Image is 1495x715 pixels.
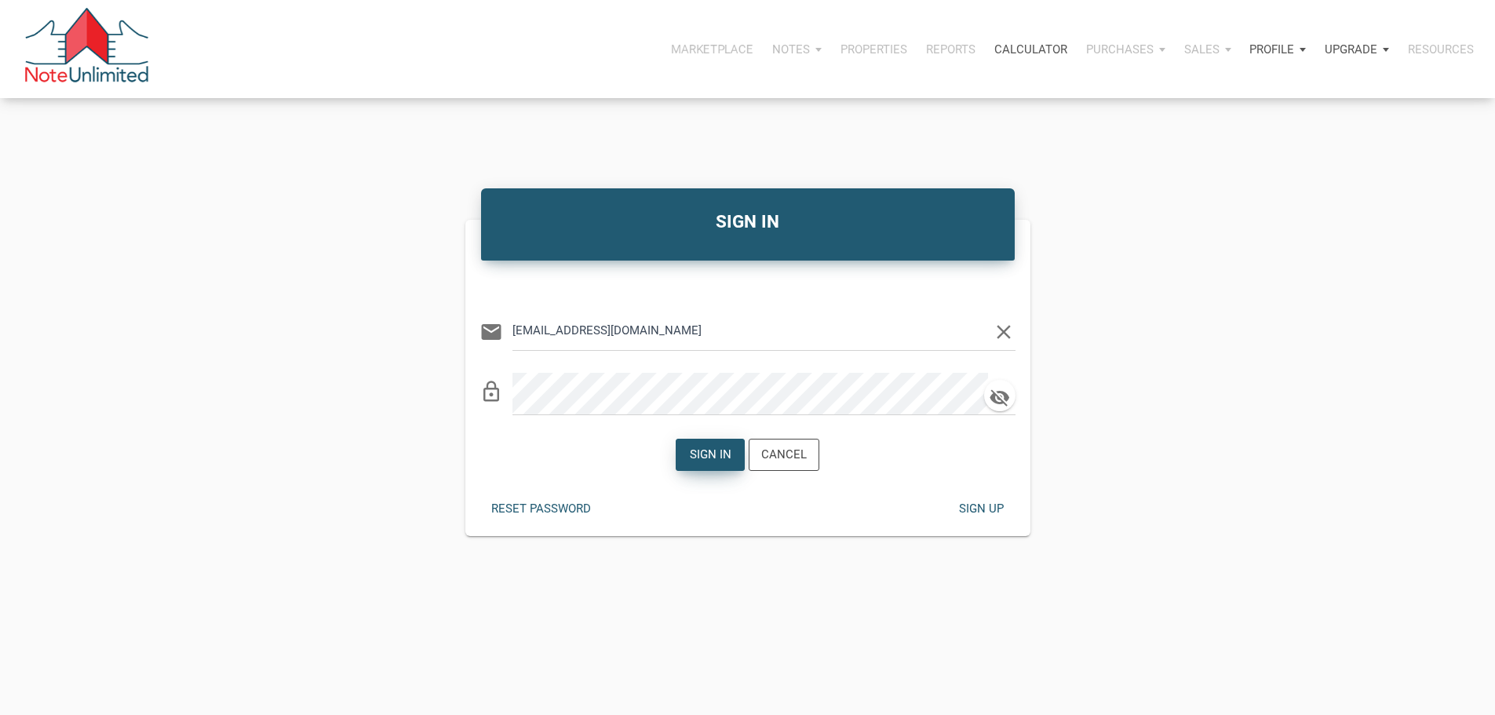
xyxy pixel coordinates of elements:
[761,446,807,464] div: Cancel
[24,8,150,90] img: NoteUnlimited
[479,320,503,344] i: email
[493,209,1003,235] h4: SIGN IN
[917,26,985,73] button: Reports
[985,26,1077,73] a: Calculator
[690,446,731,464] div: Sign in
[479,380,503,403] i: lock_outline
[491,500,591,518] div: Reset password
[1315,26,1398,73] button: Upgrade
[1240,26,1315,73] button: Profile
[1408,42,1474,57] p: Resources
[479,494,603,524] button: Reset password
[992,320,1016,344] i: clear
[926,42,975,57] p: Reports
[994,42,1067,57] p: Calculator
[512,313,992,348] input: Email
[662,26,763,73] button: Marketplace
[749,439,819,471] button: Cancel
[1325,42,1377,57] p: Upgrade
[958,500,1003,518] div: Sign up
[1249,42,1294,57] p: Profile
[840,42,907,57] p: Properties
[1398,26,1483,73] button: Resources
[831,26,917,73] button: Properties
[946,494,1016,524] button: Sign up
[671,42,753,57] p: Marketplace
[676,439,745,471] button: Sign in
